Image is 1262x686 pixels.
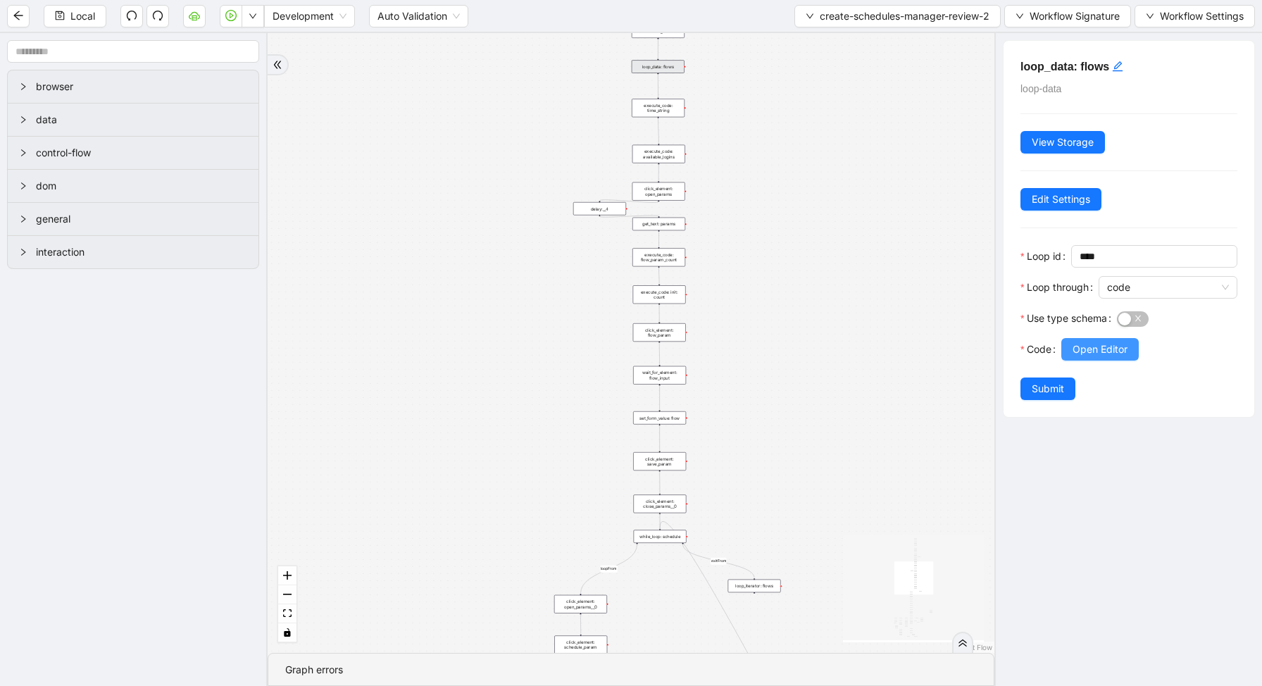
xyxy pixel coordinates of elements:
[278,566,296,585] button: zoom in
[36,244,247,260] span: interaction
[1027,280,1089,295] span: Loop through
[633,285,686,304] div: execute_code: init: count
[659,268,660,284] g: Edge from execute_code: flow_param_count to execute_code: init: count
[1160,8,1244,24] span: Workflow Settings
[633,323,686,342] div: click_element: flow_param
[958,638,968,648] span: double-right
[632,99,685,117] div: execute_code: time_string
[634,530,687,543] div: while_loop: schedule
[377,6,460,27] span: Auto Validation
[1016,12,1024,20] span: down
[554,595,607,613] div: click_element: open_params__0
[1032,381,1064,397] span: Submit
[13,10,24,21] span: arrow-left
[632,20,685,38] div: execute_code: init: schedule_count
[8,137,258,169] div: control-flow
[1112,58,1123,75] div: click to edit id
[273,6,346,27] span: Development
[633,366,686,385] div: wait_for_element: flow_input
[632,145,685,163] div: execute_code: available_logins
[273,60,282,70] span: double-right
[1061,338,1139,361] button: Open Editor
[1004,5,1131,27] button: downWorkflow Signature
[225,10,237,21] span: play-circle
[285,662,977,678] div: Graph errors
[120,5,143,27] button: undo
[183,5,206,27] button: cloud-server
[683,544,754,578] g: Edge from while_loop: schedule to loop_iterator: flows
[19,116,27,124] span: right
[633,452,686,470] div: click_element: save_param
[7,5,30,27] button: arrow-left
[19,182,27,190] span: right
[1146,12,1154,20] span: down
[8,203,258,235] div: general
[632,248,685,266] div: execute_code: flow_param_count
[220,5,242,27] button: play-circle
[8,236,258,268] div: interaction
[36,79,247,94] span: browser
[36,211,247,227] span: general
[599,200,658,203] g: Edge from click_element: open_params to delay:__4
[19,248,27,256] span: right
[1020,188,1101,211] button: Edit Settings
[19,82,27,91] span: right
[658,118,659,144] g: Edge from execute_code: time_string to execute_code: available_logins
[189,10,200,21] span: cloud-server
[728,580,781,593] div: loop_iterator: flowsplus-circle
[36,112,247,127] span: data
[633,494,686,513] div: click_element: close_params__0
[820,8,989,24] span: create-schedules-manager-review-2
[1020,131,1105,154] button: View Storage
[1020,378,1075,400] button: Submit
[573,202,626,216] div: delay:__4
[956,643,992,651] a: React Flow attribution
[19,149,27,157] span: right
[249,12,257,20] span: down
[1027,311,1107,326] span: Use type schema
[554,635,607,654] div: click_element: schedule_param
[1073,342,1127,357] span: Open Editor
[19,215,27,223] span: right
[55,11,65,20] span: save
[126,10,137,21] span: undo
[36,145,247,161] span: control-flow
[632,182,685,201] div: click_element: open_params
[8,104,258,136] div: data
[146,5,169,27] button: redo
[633,411,686,425] div: set_form_value: flow
[36,178,247,194] span: dom
[44,5,106,27] button: saveLocal
[278,604,296,623] button: fit view
[278,623,296,642] button: toggle interactivity
[632,60,685,73] div: loop_data: flows
[1020,83,1061,94] span: loop-data
[1030,8,1120,24] span: Workflow Signature
[1107,277,1229,298] span: code
[242,5,264,27] button: down
[152,10,163,21] span: redo
[1020,58,1237,75] h5: loop_data: flows
[8,170,258,202] div: dom
[632,218,685,231] div: get_text: params
[750,598,759,607] span: plus-circle
[1032,135,1094,150] span: View Storage
[1027,342,1051,357] span: Code
[794,5,1001,27] button: downcreate-schedules-manager-review-2
[580,544,637,594] g: Edge from while_loop: schedule to click_element: open_params__0
[70,8,95,24] span: Local
[1112,61,1123,72] span: edit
